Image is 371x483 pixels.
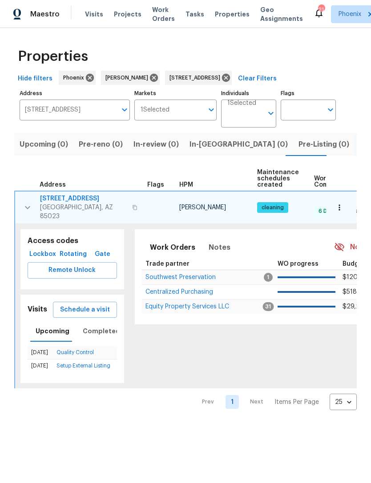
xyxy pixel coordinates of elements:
span: Phoenix [63,73,88,82]
button: Gate [89,246,117,263]
div: [STREET_ADDRESS] [165,71,232,85]
span: Tasks [185,11,204,17]
span: 1 [264,273,273,282]
label: Flags [281,91,336,96]
button: Open [205,104,218,116]
td: [DATE] [28,346,53,359]
h5: Access codes [28,236,117,246]
span: In-[GEOGRAPHIC_DATA] (0) [190,138,288,151]
button: Open [324,104,337,116]
span: [STREET_ADDRESS] [40,194,127,203]
span: 6 Done [315,208,341,215]
span: [GEOGRAPHIC_DATA], AZ 85023 [40,203,127,221]
a: Equity Property Services LLC [145,304,229,309]
span: Upcoming [36,326,69,337]
span: [PERSON_NAME] [105,73,152,82]
button: Hide filters [14,71,56,87]
span: Properties [215,10,250,19]
span: Notes [209,241,230,254]
h5: Visits [28,305,47,314]
span: Visits [85,10,103,19]
button: Open [118,104,131,116]
a: Quality Control [56,350,94,355]
button: Open [265,107,277,120]
span: HPM [179,182,193,188]
span: Completed [83,326,120,337]
div: [PERSON_NAME] [101,71,160,85]
label: Individuals [221,91,276,96]
div: 21 [318,5,324,14]
span: Projects [114,10,141,19]
span: Gate [92,249,113,260]
div: Phoenix [59,71,96,85]
span: Address [40,182,66,188]
div: 25 [330,391,357,414]
label: Markets [134,91,217,96]
span: Phoenix [339,10,361,19]
span: Properties [18,52,88,61]
span: [PERSON_NAME] [179,204,226,211]
td: [DATE] [28,359,53,373]
span: WO progress [278,261,319,267]
button: Schedule a visit [53,302,117,318]
button: Remote Unlock [28,262,117,279]
a: Goto page 1 [226,395,239,409]
span: Equity Property Services LLC [145,303,229,310]
a: Setup External Listing [56,363,110,368]
p: Items Per Page [274,398,319,407]
span: Budget [343,261,365,267]
span: In-review (0) [133,138,179,151]
span: Southwest Preservation [145,274,216,280]
span: cleaning [258,204,287,212]
span: 1 Selected [227,100,256,107]
span: Clear Filters [238,73,277,84]
span: Trade partner [145,261,190,267]
span: 31 [262,302,274,311]
span: Geo Assignments [260,5,303,23]
button: Lockbox [28,246,58,263]
span: [STREET_ADDRESS] [169,73,224,82]
span: Maestro [30,10,60,19]
button: Rotating [58,246,89,263]
span: Upcoming (0) [20,138,68,151]
span: Schedule a visit [60,304,110,315]
nav: Pagination Navigation [194,394,357,410]
span: Lockbox [31,249,54,260]
span: Work Order Completion [314,176,370,188]
span: Work Orders [150,241,195,254]
span: $518.04 [343,289,367,295]
span: Pre-reno (0) [79,138,123,151]
span: Flags [147,182,164,188]
span: Rotating [61,249,85,260]
span: $120.00 [343,274,367,280]
span: Maintenance schedules created [257,169,299,188]
a: Southwest Preservation [145,275,216,280]
label: Address [20,91,130,96]
span: 1 Selected [141,106,169,114]
button: Clear Filters [234,71,280,87]
span: Hide filters [18,73,52,84]
span: Work Orders [152,5,175,23]
a: Centralized Purchasing [145,289,213,295]
span: Remote Unlock [35,265,110,276]
span: Pre-Listing (0) [298,138,349,151]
